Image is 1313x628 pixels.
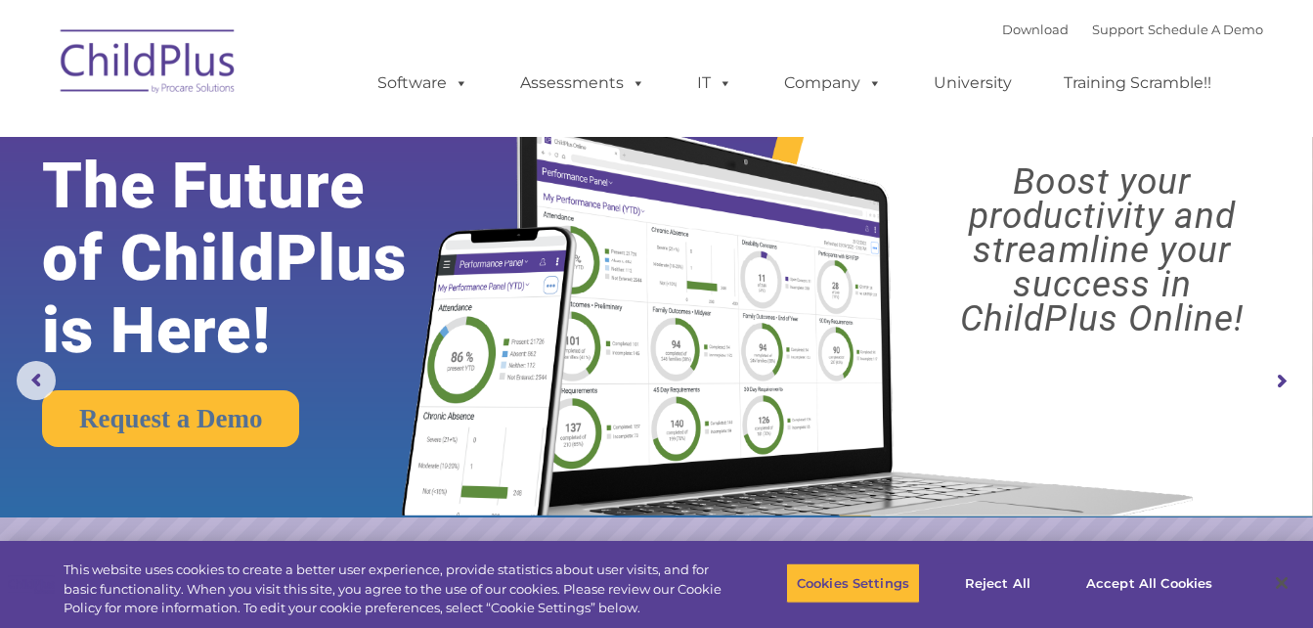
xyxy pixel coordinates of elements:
button: Cookies Settings [786,562,920,604]
a: Software [358,64,488,103]
img: ChildPlus by Procare Solutions [51,16,246,113]
a: Download [1002,22,1069,37]
a: IT [678,64,752,103]
a: Training Scramble!! [1044,64,1231,103]
a: University [914,64,1031,103]
font: | [1002,22,1263,37]
a: Request a Demo [42,390,299,447]
button: Reject All [937,562,1059,604]
rs-layer: The Future of ChildPlus is Here! [42,150,461,367]
rs-layer: Boost your productivity and streamline your success in ChildPlus Online! [907,164,1297,336]
a: Company [765,64,901,103]
button: Close [1260,561,1303,605]
button: Accept All Cookies [1075,562,1223,604]
a: Support [1092,22,1144,37]
span: Last name [272,129,331,144]
a: Schedule A Demo [1148,22,1263,37]
span: Phone number [272,209,355,224]
a: Assessments [501,64,665,103]
div: This website uses cookies to create a better user experience, provide statistics about user visit... [64,561,722,618]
